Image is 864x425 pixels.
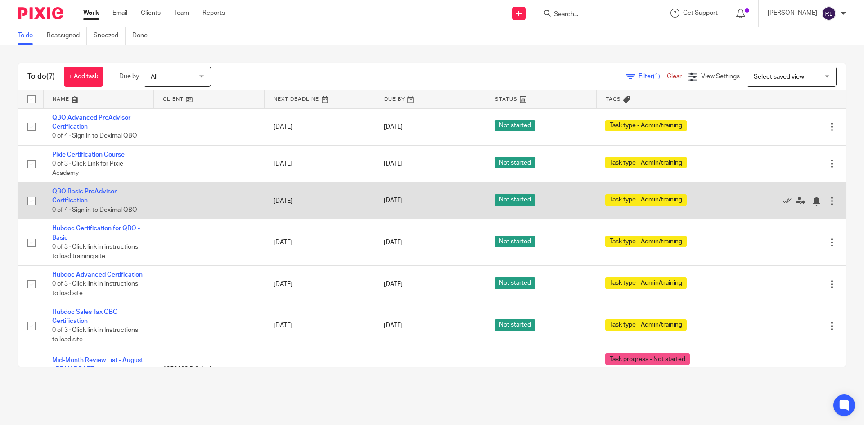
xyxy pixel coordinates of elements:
span: [DATE] [384,322,403,329]
span: (7) [46,73,55,80]
a: Pixie Certification Course [52,152,125,158]
span: [DATE] [384,161,403,167]
span: [DATE] [384,281,403,287]
span: Not started [495,319,535,331]
span: Not started [495,236,535,247]
p: [PERSON_NAME] [768,9,817,18]
a: Reassigned [47,27,87,45]
td: [DATE] [265,183,375,219]
a: Hubdoc Advanced Certification [52,272,143,278]
td: [DATE] [265,108,375,145]
span: Task type - Admin/training [605,277,687,289]
span: [DATE] [384,198,403,204]
span: Task type - Admin/training [605,194,687,206]
td: [DATE] [265,219,375,266]
a: Team [174,9,189,18]
span: 0 of 3 · Click link in instructions to load training site [52,244,138,259]
span: [DATE] [384,124,403,130]
span: Task type - Admin/training [605,319,687,331]
span: Not started [495,194,535,206]
span: Not started [495,120,535,131]
span: Task progress - Not started [605,353,690,365]
a: Work [83,9,99,18]
a: QBO Basic ProAdvisor Certification [52,188,117,204]
a: QBO Advanced ProAdvisor Certification [52,115,130,130]
a: Reports [202,9,225,18]
span: [DATE] [384,239,403,246]
td: 1373108 B.C. Ltd. ([PERSON_NAME]) [154,349,265,399]
a: Clear [667,73,682,80]
a: Hubdoc Certification for QBO - Basic [52,225,140,241]
p: Due by [119,72,139,81]
td: [DATE] [265,349,375,399]
a: Done [132,27,154,45]
span: Get Support [683,10,718,16]
span: (1) [653,73,660,80]
span: All [151,74,157,80]
span: View Settings [701,73,740,80]
span: Task type - Admin/training [605,120,687,131]
span: 0 of 4 · Sign in to Deximal QBO [52,207,137,213]
a: Email [112,9,127,18]
img: Pixie [18,7,63,19]
img: svg%3E [822,6,836,21]
a: To do [18,27,40,45]
span: Not started [495,277,535,289]
h1: To do [27,72,55,81]
span: Not started [495,157,535,168]
a: Mark as done [783,197,796,206]
span: 0 of 3 · Click link in Instructions to load site [52,327,138,343]
span: 0 of 3 · Click link in instructions to load site [52,281,138,297]
a: Clients [141,9,161,18]
td: [DATE] [265,145,375,182]
a: Snoozed [94,27,126,45]
a: Hubdoc Sales Tax QBO Certification [52,309,118,324]
span: Filter [639,73,667,80]
span: 0 of 3 · Click Link for Pixie Academy [52,161,123,176]
span: Task type - Admin/training [605,157,687,168]
td: [DATE] [265,303,375,349]
span: Select saved view [754,74,804,80]
td: [DATE] [265,266,375,303]
a: + Add task [64,67,103,87]
input: Search [553,11,634,19]
a: Mid-Month Review List - August - REAN DRAFT [52,357,143,372]
span: 0 of 4 · Sign in to Deximal QBO [52,133,137,139]
span: Task type - Admin/training [605,236,687,247]
span: Tags [606,97,621,102]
